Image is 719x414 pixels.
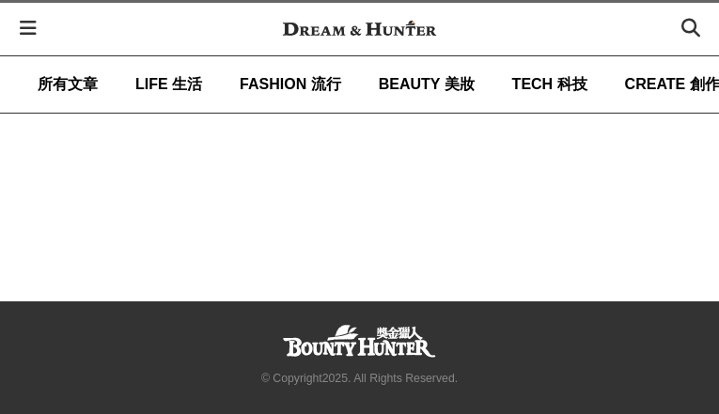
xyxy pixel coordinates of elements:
[512,56,587,113] a: TECH 科技
[240,76,341,92] span: FASHION 流行
[38,56,98,113] a: 所有文章
[512,76,587,92] span: TECH 科技
[135,76,202,92] span: LIFE 生活
[261,372,458,385] small: © Copyright 2025 . All Rights Reserved.
[379,76,475,92] span: BEAUTY 美妝
[274,11,445,45] img: Dream & Hunter
[38,76,98,92] span: 所有文章
[379,56,475,113] a: BEAUTY 美妝
[135,56,202,113] a: LIFE 生活
[240,56,341,113] a: FASHION 流行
